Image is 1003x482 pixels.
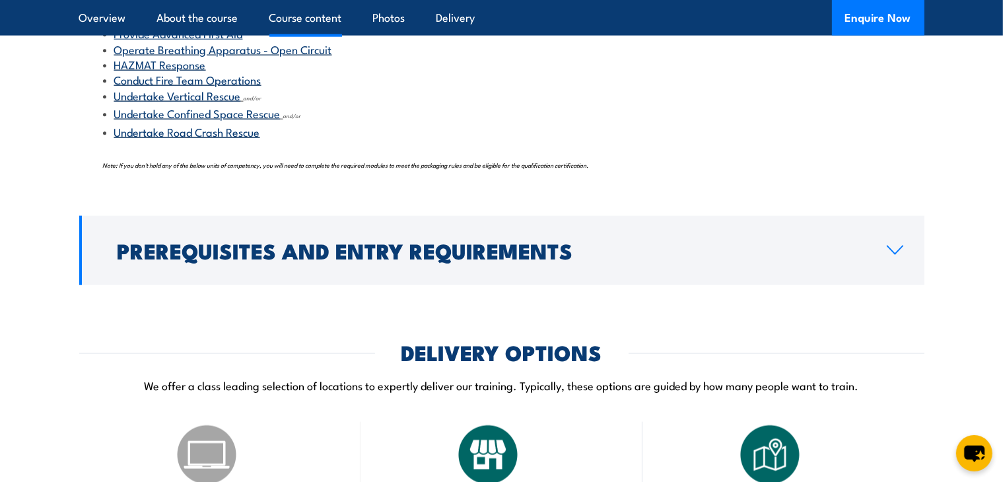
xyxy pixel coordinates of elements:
a: Undertake Confined Space Rescue [114,105,281,121]
a: Operate Breathing Apparatus - Open Circuit [114,41,332,57]
p: We offer a class leading selection of locations to expertly deliver our training. Typically, thes... [79,378,924,393]
a: Conduct Fire Team Operations [114,71,261,87]
h2: DELIVERY OPTIONS [401,343,602,361]
a: Undertake Road Crash Rescue [114,123,260,139]
a: Undertake Vertical Rescue [114,87,241,103]
span: and/or [283,112,301,120]
h2: Prerequisites and Entry Requirements [118,241,866,259]
span: and/or [244,94,261,102]
a: HAZMAT Response [114,56,206,72]
button: chat-button [956,435,992,471]
a: Prerequisites and Entry Requirements [79,216,924,285]
span: Note: If you don't hold any of the below units of competency, you will need to complete the requi... [103,160,589,169]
